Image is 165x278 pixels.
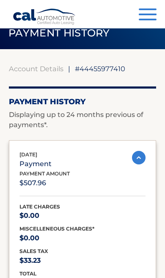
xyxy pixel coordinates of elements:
p: $33.23 [19,255,48,267]
span: Late Charges [19,203,60,210]
span: #44455977410 [75,64,125,73]
a: Account Details [9,64,63,73]
a: Cal Automotive [13,8,76,30]
span: Sales Tax [19,248,48,254]
span: PAYMENT HISTORY [8,27,110,39]
p: Displaying up to 24 months previous of payments*. [9,110,156,130]
span: [DATE] [19,151,37,158]
span: Miscelleneous Charges* [19,225,94,232]
p: $507.96 [19,177,70,189]
img: accordion-active.svg [132,151,146,164]
p: payment [19,158,52,170]
span: | [68,64,70,73]
span: payment amount [19,170,70,177]
p: $0.00 [19,232,94,244]
p: $0.00 [19,210,60,222]
h2: Payment History [9,97,156,106]
button: Menu [139,8,157,22]
span: Total [19,270,36,277]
